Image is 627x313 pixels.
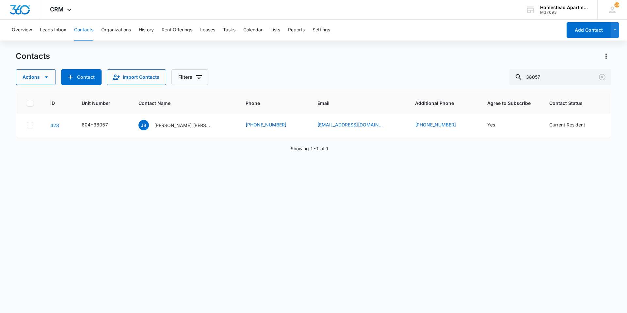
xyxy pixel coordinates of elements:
div: account name [540,5,588,10]
button: Contacts [74,20,93,41]
button: Add Contact [61,69,102,85]
span: CRM [50,6,64,13]
span: ID [50,100,56,107]
div: Additional Phone - (970) 342-1484 - Select to Edit Field [415,121,468,129]
button: Organizations [101,20,131,41]
div: Unit Number - 604-38057 - Select to Edit Field [82,121,120,129]
a: Navigate to contact details page for James Belveal Bayden Belveal [50,123,59,128]
span: Contact Status [549,100,591,107]
button: Filters [171,69,208,85]
span: Email [317,100,390,107]
button: Settings [313,20,330,41]
button: Add Contact [567,22,611,38]
button: Reports [288,20,305,41]
a: [PHONE_NUMBER] [415,121,456,128]
p: [PERSON_NAME] [PERSON_NAME] [154,122,213,129]
p: Showing 1-1 of 1 [291,145,329,152]
span: 205 [614,2,619,8]
button: Tasks [223,20,235,41]
span: Agree to Subscribe [487,100,534,107]
button: Calendar [243,20,263,41]
div: Contact Name - James Belveal Bayden Belveal - Select to Edit Field [138,120,225,130]
div: Agree to Subscribe - Yes - Select to Edit Field [487,121,507,129]
button: Lists [270,20,280,41]
span: Contact Name [138,100,221,107]
div: Yes [487,121,495,128]
a: [EMAIL_ADDRESS][DOMAIN_NAME] [317,121,383,128]
button: Leases [200,20,215,41]
button: Actions [16,69,56,85]
span: Phone [246,100,292,107]
div: Current Resident [549,121,585,128]
button: History [139,20,154,41]
div: 604-38057 [82,121,108,128]
button: Rent Offerings [162,20,192,41]
button: Overview [12,20,32,41]
input: Search Contacts [509,69,611,85]
button: Clear [597,72,607,82]
button: Leads Inbox [40,20,66,41]
button: Import Contacts [107,69,166,85]
a: [PHONE_NUMBER] [246,121,286,128]
div: notifications count [614,2,619,8]
span: Unit Number [82,100,123,107]
span: JB [138,120,149,130]
div: account id [540,10,588,15]
div: Email - Jnbelveal@yahoo.com - Select to Edit Field [317,121,394,129]
h1: Contacts [16,51,50,61]
button: Actions [601,51,611,61]
div: Contact Status - Current Resident - Select to Edit Field [549,121,597,129]
span: Additional Phone [415,100,471,107]
div: Phone - (970) 646-2765 - Select to Edit Field [246,121,298,129]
